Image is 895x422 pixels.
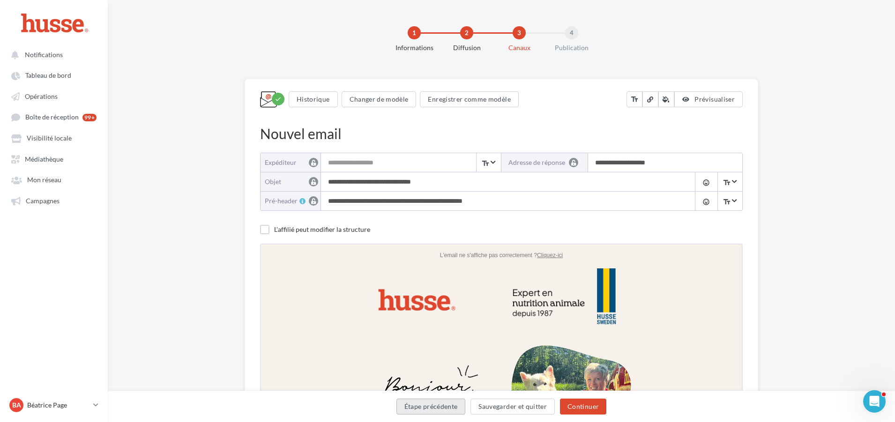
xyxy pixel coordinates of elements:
[560,399,606,415] button: Continuer
[272,93,284,105] div: Modifications enregistrées
[437,43,497,52] div: Diffusion
[6,150,102,167] a: Médiathèque
[7,396,100,414] a: Ba Béatrice Page
[100,96,381,250] img: bonjour.png
[702,179,710,186] i: tag_faces
[695,192,717,210] button: tag_faces
[384,43,444,52] div: Informations
[863,390,886,413] iframe: Intercom live chat
[476,153,500,172] span: Select box activate
[82,114,97,121] div: 99+
[717,172,742,191] span: Select box activate
[12,400,21,410] span: Ba
[694,95,735,103] span: Prévisualiser
[396,399,466,415] button: Étape précédente
[6,67,102,83] a: Tableau de bord
[289,91,338,107] button: Historique
[470,399,555,415] button: Sauvegarder et quitter
[276,7,302,14] a: Cliquez-ici
[260,124,743,143] div: Nouvel email
[717,192,742,210] span: Select box activate
[27,134,72,142] span: Visibilité locale
[481,159,490,168] i: text_fields
[6,192,102,209] a: Campagnes
[25,113,79,121] span: Boîte de réception
[6,108,102,126] a: Boîte de réception 99+
[265,177,313,186] div: objet
[27,400,89,410] p: Béatrice Page
[626,91,642,107] button: text_fields
[408,26,421,39] div: 1
[501,153,588,172] label: Adresse de réponse
[25,92,58,100] span: Opérations
[26,197,60,205] span: Campagnes
[104,24,376,92] img: BANNIERE_HUSSE_DIGITALEO.png
[25,51,63,59] span: Notifications
[6,88,102,104] a: Opérations
[565,26,578,39] div: 4
[25,155,63,163] span: Médiathèque
[723,197,731,207] i: text_fields
[265,158,313,167] div: Expéditeur
[260,225,370,234] label: L'affilié peut modifier la structure
[695,172,717,191] button: tag_faces
[489,43,549,52] div: Canaux
[513,26,526,39] div: 3
[6,46,98,63] button: Notifications
[27,176,61,184] span: Mon réseau
[460,26,473,39] div: 2
[723,178,731,187] i: text_fields
[265,196,321,205] div: Pré-header
[275,96,282,103] i: check
[674,91,743,107] button: Prévisualiser
[542,43,602,52] div: Publication
[630,95,639,104] i: text_fields
[25,72,71,80] span: Tableau de bord
[6,171,102,188] a: Mon réseau
[6,129,102,146] a: Visibilité locale
[420,91,518,107] button: Enregistrer comme modèle
[342,91,417,107] button: Changer de modèle
[179,7,276,14] span: L'email ne s'affiche pas correctement ?
[702,198,710,206] i: tag_faces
